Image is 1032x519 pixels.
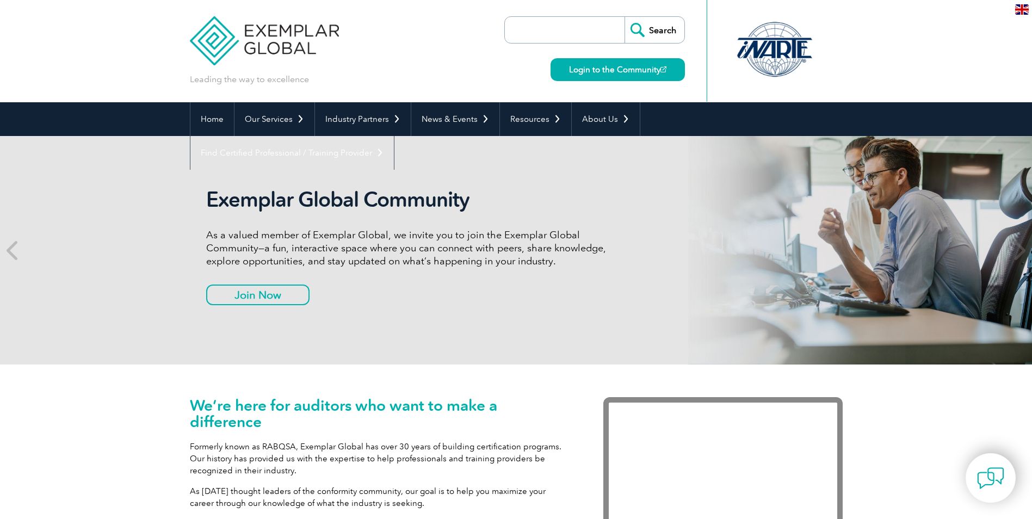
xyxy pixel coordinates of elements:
[234,102,314,136] a: Our Services
[625,17,684,43] input: Search
[190,397,571,430] h1: We’re here for auditors who want to make a difference
[572,102,640,136] a: About Us
[660,66,666,72] img: open_square.png
[190,485,571,509] p: As [DATE] thought leaders of the conformity community, our goal is to help you maximize your care...
[190,73,309,85] p: Leading the way to excellence
[551,58,685,81] a: Login to the Community
[1015,4,1029,15] img: en
[977,465,1004,492] img: contact-chat.png
[190,102,234,136] a: Home
[500,102,571,136] a: Resources
[315,102,411,136] a: Industry Partners
[190,136,394,170] a: Find Certified Professional / Training Provider
[206,285,310,305] a: Join Now
[411,102,499,136] a: News & Events
[206,187,614,212] h2: Exemplar Global Community
[206,228,614,268] p: As a valued member of Exemplar Global, we invite you to join the Exemplar Global Community—a fun,...
[190,441,571,477] p: Formerly known as RABQSA, Exemplar Global has over 30 years of building certification programs. O...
